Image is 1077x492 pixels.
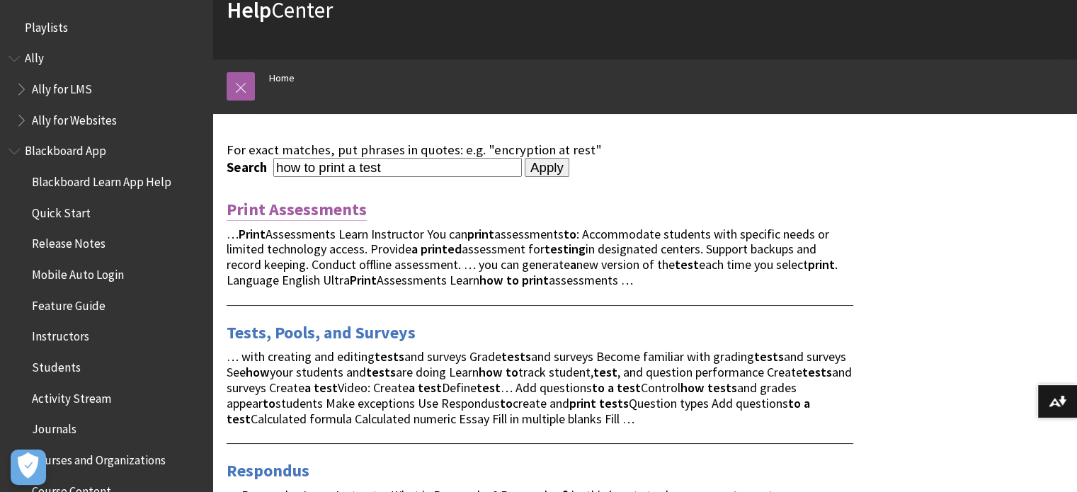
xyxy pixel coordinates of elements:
[467,226,494,242] strong: print
[592,379,605,396] strong: to
[32,448,166,467] span: Courses and Organizations
[239,226,266,242] strong: Print
[501,348,531,365] strong: tests
[227,142,853,158] div: For exact matches, put phrases in quotes: e.g. "encryption at rest"
[593,364,617,380] strong: test
[418,379,442,396] strong: test
[569,395,596,411] strong: print
[479,272,503,288] strong: how
[522,272,549,288] strong: print
[506,272,519,288] strong: to
[525,158,569,178] input: Apply
[314,379,338,396] strong: test
[675,256,699,273] strong: test
[263,395,275,411] strong: to
[754,348,784,365] strong: tests
[506,364,518,380] strong: to
[366,364,396,380] strong: tests
[11,450,46,485] button: Open Preferences
[500,395,513,411] strong: to
[350,272,377,288] strong: Print
[32,201,91,220] span: Quick Start
[608,379,614,396] strong: a
[227,459,309,482] a: Respondus
[545,241,586,257] strong: testing
[25,16,68,35] span: Playlists
[246,364,270,380] strong: how
[227,198,367,221] a: Print Assessments
[227,226,843,288] span: … Assessments Learn Instructor You can assessments : Accommodate students with specific needs or ...
[8,16,204,40] nav: Book outline for Playlists
[804,395,810,411] strong: a
[269,69,295,87] a: Home
[409,379,415,396] strong: a
[32,387,111,406] span: Activity Stream
[32,170,171,189] span: Blackboard Learn App Help
[617,379,641,396] strong: test
[707,379,737,396] strong: tests
[32,325,89,344] span: Instructors
[32,108,117,127] span: Ally for Websites
[32,355,81,374] span: Students
[227,321,416,344] a: Tests, Pools, and Surveys
[32,294,106,313] span: Feature Guide
[808,256,835,273] strong: print
[375,348,404,365] strong: tests
[32,232,106,251] span: Release Notes
[227,348,852,426] span: … with creating and editing and surveys Grade and surveys Become familiar with grading and survey...
[25,139,106,159] span: Blackboard App
[32,263,124,282] span: Mobile Auto Login
[570,256,576,273] strong: a
[227,411,251,427] strong: test
[32,418,76,437] span: Journals
[680,379,705,396] strong: how
[8,47,204,132] nav: Book outline for Anthology Ally Help
[32,77,92,96] span: Ally for LMS
[599,395,629,411] strong: tests
[25,47,44,66] span: Ally
[227,159,270,176] label: Search
[788,395,801,411] strong: to
[802,364,832,380] strong: tests
[411,241,418,257] strong: a
[304,379,311,396] strong: a
[421,241,462,257] strong: printed
[479,364,503,380] strong: how
[564,226,576,242] strong: to
[477,379,501,396] strong: test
